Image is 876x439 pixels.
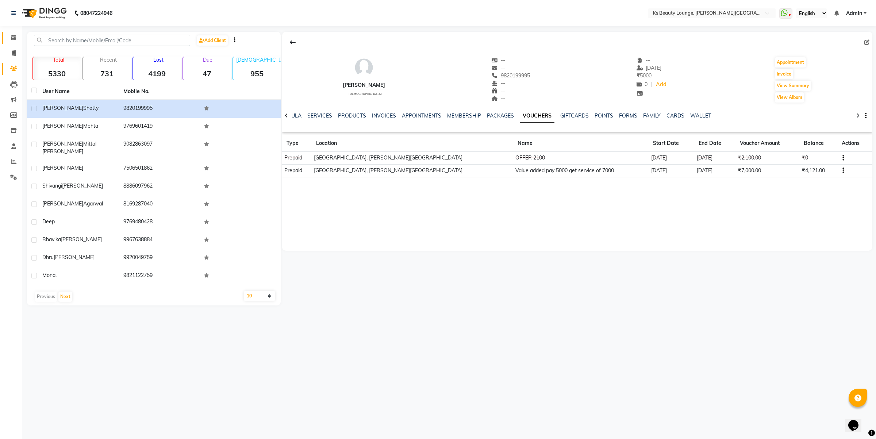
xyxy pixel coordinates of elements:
span: Shivangi [42,182,62,189]
a: GIFTCARDS [560,112,589,119]
td: 9820199995 [119,100,200,118]
span: Agarwal [83,200,103,207]
p: Total [36,57,81,63]
a: VOUCHERS [520,109,554,123]
td: [DATE] [649,164,694,177]
th: Mobile No. [119,83,200,100]
th: End Date [694,135,735,152]
td: ₹0 [799,152,837,165]
span: Admin [846,9,862,17]
td: Value added pay 5000 get service of 7000 [513,164,649,177]
strong: 955 [233,69,281,78]
a: Add Client [197,35,228,46]
span: 9820199995 [492,72,530,79]
a: PACKAGES [487,112,514,119]
td: 8886097962 [119,178,200,196]
td: Prepaid [282,164,312,177]
td: 7506501862 [119,160,200,178]
td: 9082863097 [119,136,200,160]
span: Deep [42,218,55,225]
th: Start Date [649,135,694,152]
td: [GEOGRAPHIC_DATA], [PERSON_NAME][GEOGRAPHIC_DATA] [312,152,513,165]
th: Voucher Amount [735,135,799,152]
strong: 4199 [133,69,181,78]
td: Prepaid [282,152,312,165]
span: [PERSON_NAME] [42,140,83,147]
button: Invoice [775,69,793,79]
a: FAMILY [643,112,661,119]
span: Mona [42,272,55,278]
img: logo [19,3,69,23]
span: | [650,81,652,88]
th: Name [513,135,649,152]
td: 9967638884 [119,231,200,249]
span: . [55,272,57,278]
span: -- [492,57,506,63]
span: [PERSON_NAME] [42,165,83,171]
button: Next [58,292,72,302]
a: APPOINTMENTS [402,112,441,119]
button: Appointment [775,57,806,68]
th: Balance [799,135,837,152]
span: [DATE] [637,65,662,71]
td: ₹7,000.00 [735,164,799,177]
span: 0 [637,81,648,88]
input: Search by Name/Mobile/Email/Code [34,35,190,46]
a: CARDS [666,112,684,119]
img: avatar [353,57,375,78]
td: 9769480428 [119,213,200,231]
td: 9920049759 [119,249,200,267]
span: [PERSON_NAME] [62,182,103,189]
td: [GEOGRAPHIC_DATA], [PERSON_NAME][GEOGRAPHIC_DATA] [312,164,513,177]
td: OFFER 2100 [513,152,649,165]
strong: 731 [83,69,131,78]
a: PRODUCTS [338,112,366,119]
span: [DEMOGRAPHIC_DATA] [349,92,382,96]
p: Due [185,57,231,63]
th: Location [312,135,513,152]
button: View Album [775,92,804,103]
a: MEMBERSHIP [447,112,481,119]
td: [DATE] [694,164,735,177]
strong: 47 [183,69,231,78]
th: Actions [837,135,872,152]
span: [PERSON_NAME] [42,105,83,111]
strong: 5330 [33,69,81,78]
span: [PERSON_NAME] [42,200,83,207]
p: Lost [136,57,181,63]
span: Dhru [42,254,54,261]
a: FORMS [619,112,637,119]
div: [PERSON_NAME] [343,81,385,89]
iframe: chat widget [845,410,869,432]
p: [DEMOGRAPHIC_DATA] [236,57,281,63]
td: 9769601419 [119,118,200,136]
span: -- [492,65,506,71]
b: 08047224946 [80,3,112,23]
span: -- [637,57,650,63]
td: ₹4,121.00 [799,164,837,177]
span: -- [492,80,506,86]
th: Type [282,135,312,152]
a: INVOICES [372,112,396,119]
span: [PERSON_NAME] [54,254,95,261]
span: ₹ [637,72,640,79]
span: Shetty [83,105,99,111]
a: Add [655,80,668,90]
td: [DATE] [649,152,694,165]
span: -- [492,95,506,102]
div: Back to Client [285,35,300,49]
td: 9821122759 [119,267,200,285]
td: [DATE] [694,152,735,165]
span: -- [492,88,506,94]
a: WALLET [690,112,711,119]
span: [PERSON_NAME] [42,123,83,129]
span: [PERSON_NAME] [61,236,102,243]
td: 8169287040 [119,196,200,213]
span: 5000 [637,72,652,79]
button: View Summary [775,81,811,91]
a: SERVICES [307,112,332,119]
a: POINTS [595,112,613,119]
p: Recent [86,57,131,63]
span: Bhavika [42,236,61,243]
th: User Name [38,83,119,100]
